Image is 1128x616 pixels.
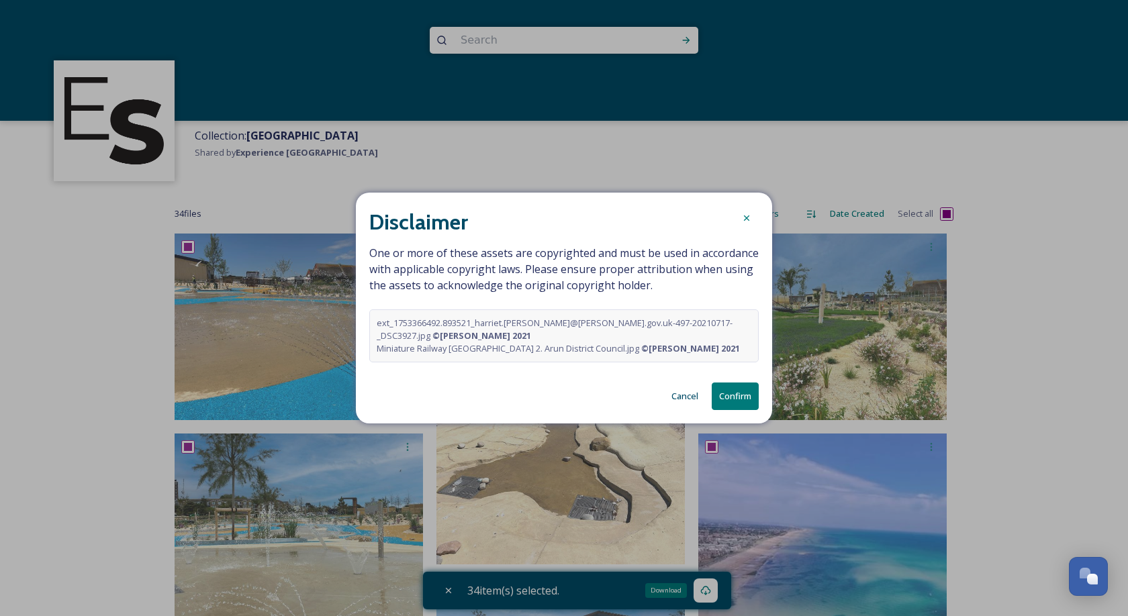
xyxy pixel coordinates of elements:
[377,317,751,342] span: ext_1753366492.893521_harriet.[PERSON_NAME]@[PERSON_NAME].gov.uk-497-20210717-_DSC3927.jpg
[641,342,740,354] strong: © [PERSON_NAME] 2021
[377,342,740,355] span: Miniature Railway [GEOGRAPHIC_DATA] 2. Arun District Council.jpg
[1069,557,1108,596] button: Open Chat
[712,382,759,410] button: Confirm
[665,383,705,409] button: Cancel
[432,329,531,342] strong: © [PERSON_NAME] 2021
[369,206,468,238] h2: Disclaimer
[369,245,759,363] span: One or more of these assets are copyrighted and must be used in accordance with applicable copyri...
